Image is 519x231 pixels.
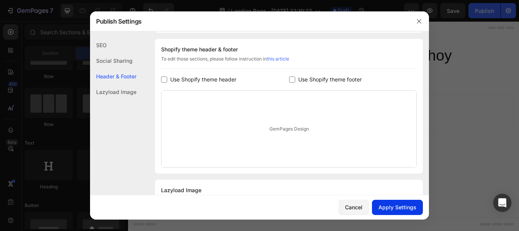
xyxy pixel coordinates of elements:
span: from URL or image [205,108,245,115]
div: Cancel [345,203,362,211]
span: inspired by CRO experts [142,108,195,115]
div: Social Sharing [90,53,136,69]
div: Open Intercom Messenger [493,194,511,212]
button: Cancel [339,200,369,215]
button: Apply Settings [372,200,423,215]
div: Lazyload Image [90,84,136,100]
div: Publish Settings [90,11,409,31]
span: then drag & drop elements [256,108,312,115]
div: Shopify theme header & footer [161,45,417,54]
a: this article [267,56,289,62]
div: To edit those sections, please follow instruction in [161,56,417,69]
div: Lazyload Image [161,186,417,195]
div: Generate layout [206,98,246,106]
div: Add blank section [261,98,308,106]
div: Choose templates [146,98,192,106]
div: SEO [90,37,136,53]
div: Apply Settings [378,203,416,211]
span: Add section [210,81,246,89]
span: Use Shopify theme header [170,75,236,84]
div: GemPages Design [161,91,416,167]
div: Header & Footer [90,69,136,84]
span: Use Shopify theme footer [298,75,362,84]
